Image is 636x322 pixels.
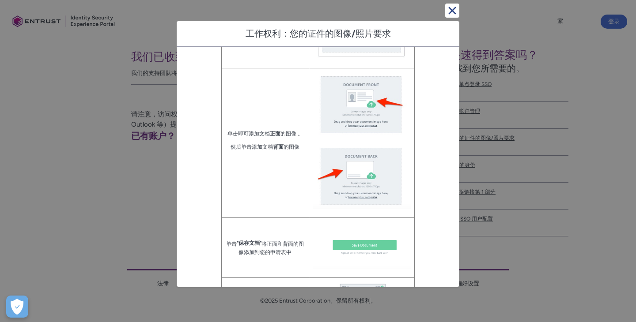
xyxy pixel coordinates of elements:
[227,131,270,137] font: 单击即可添加文档
[237,240,261,246] font: “保存文档”
[270,131,280,137] font: 正面
[231,144,273,150] font: 然后单击添加文档
[238,241,304,256] font: 将正面和背面的图像添加到您的申请表中
[284,144,299,150] font: 的图像
[273,144,284,150] font: 背面
[313,221,411,268] img: 单击“保存文档”将正面和背面的图像添加到您的申请表.png
[280,131,303,137] font: 的图像 。
[445,4,459,18] button: 取消并关闭
[246,28,391,39] font: 工作权利：您的证件的图像/照片要求
[226,241,237,247] font: 单击
[313,72,411,209] img: 单击添加文档正面的图像.jpeg
[595,281,636,322] iframe: 合格信使
[6,296,28,318] button: 打开偏好设置
[6,296,28,318] div: Cookie偏好设置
